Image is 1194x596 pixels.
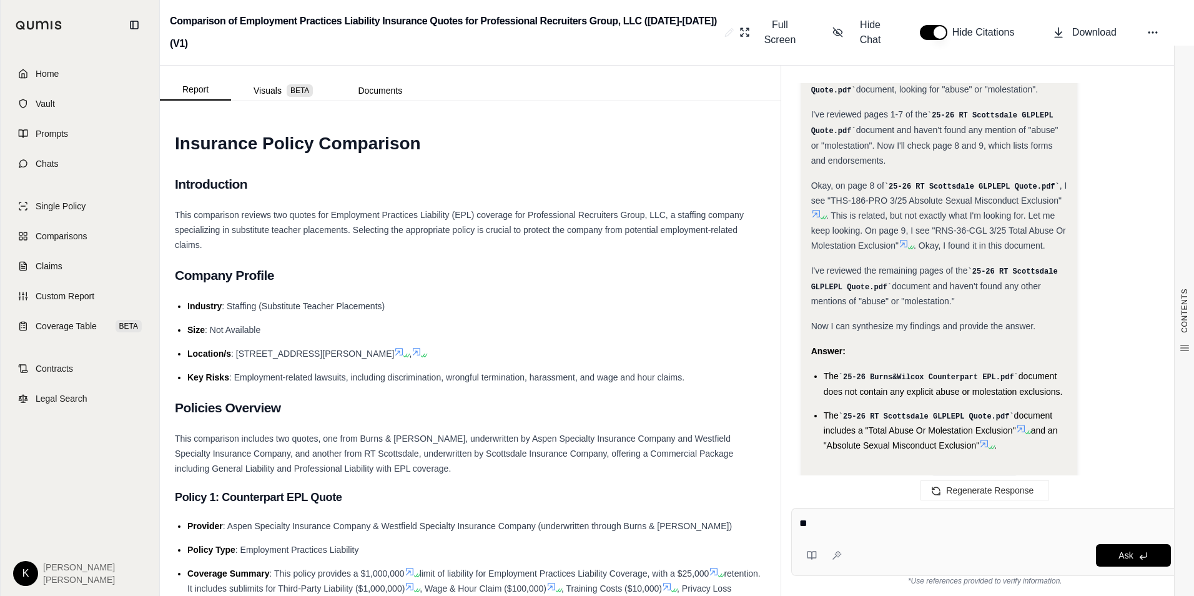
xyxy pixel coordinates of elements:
[8,222,152,250] a: Comparisons
[170,10,719,55] h2: Comparison of Employment Practices Liability Insurance Quotes for Professional Recruiters Group, ...
[420,584,546,594] span: , Wage & Hour Claim ($100,000)
[561,584,662,594] span: , Training Costs ($10,000)
[36,290,94,302] span: Custom Report
[175,486,766,509] h3: Policy 1: Counterpart EPL Quote
[187,372,229,382] span: Key Risks
[811,473,851,498] button: Copy
[16,21,62,30] img: Qumis Logo
[811,281,1041,307] span: document and haven't found any other mentions of "abuse" or "molestation."
[231,81,335,101] button: Visuals
[235,545,359,555] span: : Employment Practices Liability
[1118,550,1133,560] span: Ask
[843,412,1009,421] span: 25-26 RT Scottsdale GLPLEPL Quote.pdf
[8,355,152,382] a: Contracts
[175,126,766,161] h1: Insurance Policy Comparison
[8,150,152,177] a: Chats
[175,262,766,289] h2: Company Profile
[175,171,766,197] h2: Introduction
[175,210,744,250] span: This comparison reviews two quotes for Employment Practices Liability (EPL) coverage for Professi...
[757,17,802,47] span: Full Screen
[187,325,205,335] span: Size
[914,241,1045,251] span: . Okay, I found it in this document.
[946,485,1034,495] span: Regenerate Response
[1180,289,1190,333] span: CONTENTS
[851,17,890,47] span: Hide Chat
[811,211,1066,251] span: . This is related, but not exactly what I'm looking for. Let me keep looking. On page 9, I see "R...
[335,81,425,101] button: Documents
[824,371,1063,397] span: document does not contain any explicit abuse or molestation exclusions.
[36,97,55,110] span: Vault
[8,252,152,280] a: Claims
[8,120,152,147] a: Prompts
[231,349,394,359] span: : [STREET_ADDRESS][PERSON_NAME]
[287,84,313,97] span: BETA
[187,545,235,555] span: Policy Type
[43,561,115,574] span: [PERSON_NAME]
[1072,25,1117,40] span: Download
[843,373,1014,382] span: 25-26 Burns&Wilcox Counterpart EPL.pdf
[205,325,260,335] span: : Not Available
[187,301,222,311] span: Industry
[160,79,231,101] button: Report
[1047,20,1122,45] button: Download
[36,362,73,375] span: Contracts
[811,109,927,119] span: I've reviewed pages 1-7 of the
[8,282,152,310] a: Custom Report
[36,260,62,272] span: Claims
[36,157,59,170] span: Chats
[36,200,86,212] span: Single Policy
[124,15,144,35] button: Collapse sidebar
[811,111,1053,136] code: 25-26 RT Scottsdale GLPLEPL Quote.pdf
[734,12,807,52] button: Full Screen
[36,127,68,140] span: Prompts
[811,346,846,356] strong: Answer:
[8,192,152,220] a: Single Policy
[175,395,766,421] h2: Policies Overview
[8,312,152,340] a: Coverage TableBETA
[36,320,97,332] span: Coverage Table
[420,569,709,579] span: limit of liability for Employment Practices Liability Coverage, with a $25,000
[884,182,1060,191] code: 25-26 RT Scottsdale GLPLEPL Quote.pdf
[1096,544,1171,567] button: Ask
[791,576,1179,586] div: *Use references provided to verify information.
[229,372,684,382] span: : Employment-related lawsuits, including discrimination, wrongful termination, harassment, and wa...
[994,440,997,450] span: .
[811,181,884,191] span: Okay, on page 8 of
[8,60,152,87] a: Home
[827,12,895,52] button: Hide Chat
[811,71,1021,95] code: 25-26 RT Scottsdale GLPLEPL Quote.pdf
[36,230,87,242] span: Comparisons
[270,569,405,579] span: : This policy provides a $1,000,000
[43,574,115,586] span: [PERSON_NAME]
[36,67,59,80] span: Home
[175,434,733,474] span: This comparison includes two quotes, one from Burns & [PERSON_NAME], underwritten by Aspen Specia...
[811,267,1058,292] code: 25-26 RT Scottsdale GLPLEPL Quote.pdf
[13,561,38,586] div: K
[223,521,732,531] span: : Aspen Specialty Insurance Company & Westfield Specialty Insurance Company (underwritten through...
[811,321,1036,331] span: Now I can synthesize my findings and provide the answer.
[187,349,231,359] span: Location/s
[856,84,1038,94] span: document, looking for "abuse" or "molestation".
[8,385,152,412] a: Legal Search
[8,90,152,117] a: Vault
[187,569,270,579] span: Coverage Summary
[811,125,1058,166] span: document and haven't found any mention of "abuse" or "molestation". Now I'll check page 8 and 9, ...
[824,410,839,420] span: The
[116,320,142,332] span: BETA
[409,349,412,359] span: ,
[222,301,385,311] span: : Staffing (Substitute Teacher Placements)
[811,266,968,276] span: I've reviewed the remaining pages of the
[36,392,87,405] span: Legal Search
[952,25,1022,40] span: Hide Citations
[824,371,839,381] span: The
[187,521,223,531] span: Provider
[920,480,1049,500] button: Regenerate Response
